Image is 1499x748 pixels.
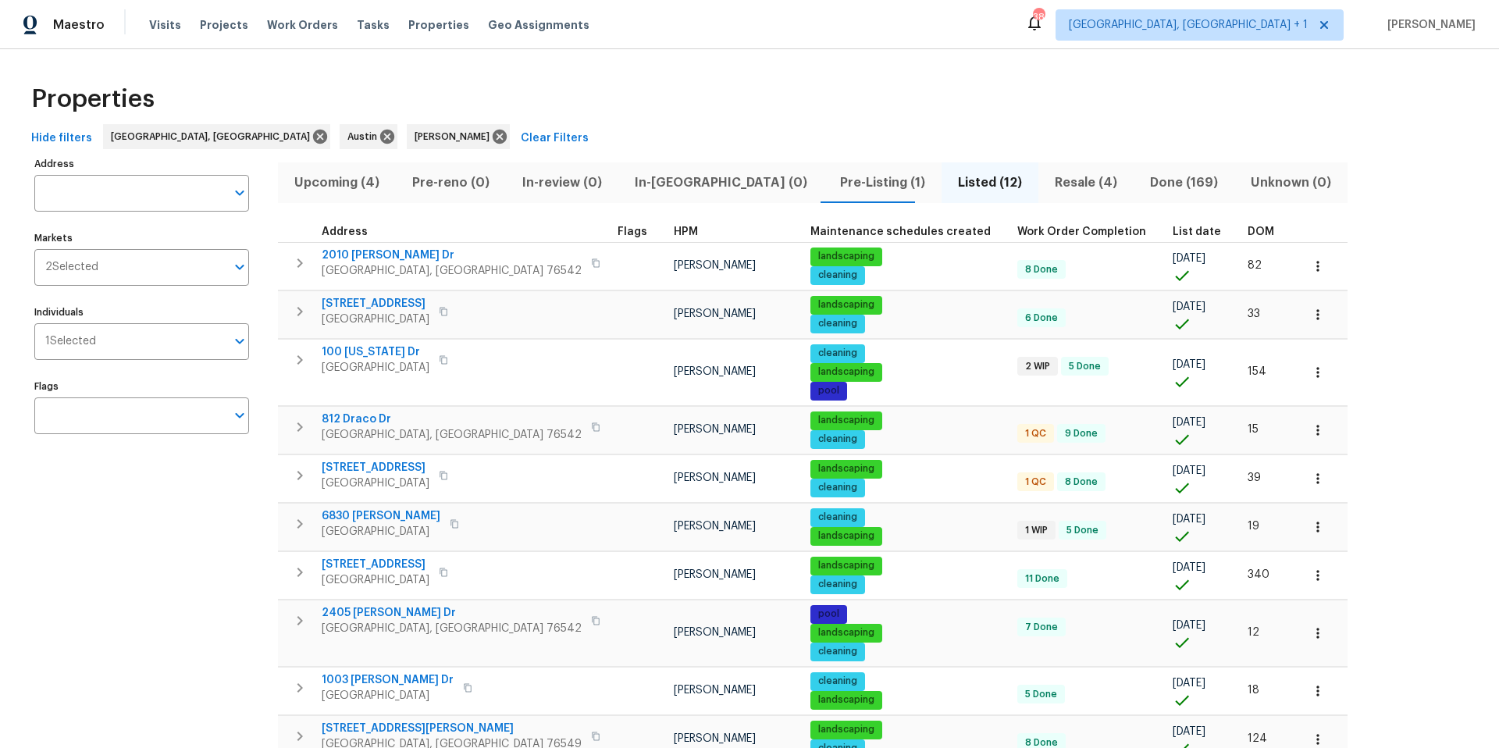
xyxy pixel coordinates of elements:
[812,559,881,572] span: landscaping
[812,365,881,379] span: landscaping
[812,269,863,282] span: cleaning
[322,572,429,588] span: [GEOGRAPHIC_DATA]
[45,261,98,274] span: 2 Selected
[1173,514,1205,525] span: [DATE]
[31,129,92,148] span: Hide filters
[1019,476,1052,489] span: 1 QC
[1017,226,1146,237] span: Work Order Completion
[322,672,454,688] span: 1003 [PERSON_NAME] Dr
[45,335,96,348] span: 1 Selected
[1033,9,1044,25] div: 38
[1173,620,1205,631] span: [DATE]
[1069,17,1308,33] span: [GEOGRAPHIC_DATA], [GEOGRAPHIC_DATA] + 1
[229,182,251,204] button: Open
[1019,360,1056,373] span: 2 WIP
[322,248,582,263] span: 2010 [PERSON_NAME] Dr
[1248,226,1274,237] span: DOM
[1019,621,1064,634] span: 7 Done
[1248,366,1266,377] span: 154
[347,129,383,144] span: Austin
[1248,424,1259,435] span: 15
[1059,427,1104,440] span: 9 Done
[229,330,251,352] button: Open
[407,124,510,149] div: [PERSON_NAME]
[1059,476,1104,489] span: 8 Done
[1019,688,1063,701] span: 5 Done
[1019,263,1064,276] span: 8 Done
[267,17,338,33] span: Work Orders
[515,172,609,194] span: In-review (0)
[1173,678,1205,689] span: [DATE]
[812,384,846,397] span: pool
[34,382,249,391] label: Flags
[812,347,863,360] span: cleaning
[1248,521,1259,532] span: 19
[1248,472,1261,483] span: 39
[674,521,756,532] span: [PERSON_NAME]
[1173,562,1205,573] span: [DATE]
[1143,172,1225,194] span: Done (169)
[674,226,698,237] span: HPM
[521,129,589,148] span: Clear Filters
[812,529,881,543] span: landscaping
[322,721,582,736] span: [STREET_ADDRESS][PERSON_NAME]
[674,366,756,377] span: [PERSON_NAME]
[812,693,881,707] span: landscaping
[1063,360,1107,373] span: 5 Done
[618,226,647,237] span: Flags
[1060,524,1105,537] span: 5 Done
[812,607,846,621] span: pool
[405,172,497,194] span: Pre-reno (0)
[1173,465,1205,476] span: [DATE]
[34,159,249,169] label: Address
[812,250,881,263] span: landscaping
[31,91,155,107] span: Properties
[488,17,589,33] span: Geo Assignments
[951,172,1029,194] span: Listed (12)
[322,605,582,621] span: 2405 [PERSON_NAME] Dr
[322,411,582,427] span: 812 Draco Dr
[812,675,863,688] span: cleaning
[322,524,440,540] span: [GEOGRAPHIC_DATA]
[1173,726,1205,737] span: [DATE]
[1248,733,1267,744] span: 124
[812,317,863,330] span: cleaning
[812,414,881,427] span: landscaping
[322,296,429,312] span: [STREET_ADDRESS]
[812,645,863,658] span: cleaning
[34,233,249,243] label: Markets
[34,308,249,317] label: Individuals
[322,688,454,703] span: [GEOGRAPHIC_DATA]
[1248,260,1262,271] span: 82
[674,424,756,435] span: [PERSON_NAME]
[674,472,756,483] span: [PERSON_NAME]
[200,17,248,33] span: Projects
[322,360,429,376] span: [GEOGRAPHIC_DATA]
[812,298,881,312] span: landscaping
[1248,308,1260,319] span: 33
[812,433,863,446] span: cleaning
[1248,627,1259,638] span: 12
[1173,359,1205,370] span: [DATE]
[322,344,429,360] span: 100 [US_STATE] Dr
[1173,301,1205,312] span: [DATE]
[674,685,756,696] span: [PERSON_NAME]
[229,256,251,278] button: Open
[322,508,440,524] span: 6830 [PERSON_NAME]
[408,17,469,33] span: Properties
[340,124,397,149] div: Austin
[322,476,429,491] span: [GEOGRAPHIC_DATA]
[674,733,756,744] span: [PERSON_NAME]
[1048,172,1124,194] span: Resale (4)
[810,226,991,237] span: Maintenance schedules created
[833,172,932,194] span: Pre-Listing (1)
[357,20,390,30] span: Tasks
[812,511,863,524] span: cleaning
[812,462,881,476] span: landscaping
[1019,524,1054,537] span: 1 WIP
[1173,417,1205,428] span: [DATE]
[515,124,595,153] button: Clear Filters
[674,308,756,319] span: [PERSON_NAME]
[25,124,98,153] button: Hide filters
[1248,685,1259,696] span: 18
